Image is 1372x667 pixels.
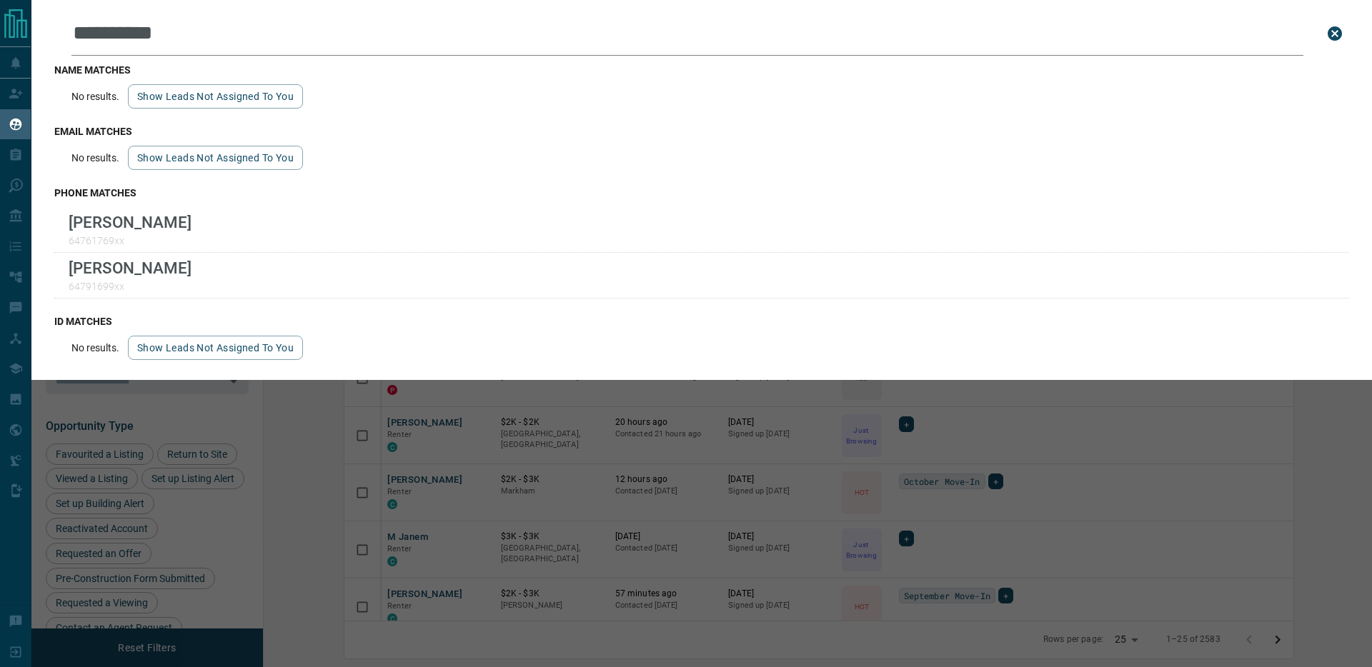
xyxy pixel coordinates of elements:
h3: name matches [54,64,1349,76]
p: No results. [71,152,119,164]
button: show leads not assigned to you [128,146,303,170]
p: [PERSON_NAME] [69,259,192,277]
p: 64761769xx [69,235,192,246]
button: show leads not assigned to you [128,336,303,360]
h3: phone matches [54,187,1349,199]
button: show leads not assigned to you [128,84,303,109]
h3: email matches [54,126,1349,137]
p: No results. [71,342,119,353]
p: [PERSON_NAME] [69,213,192,231]
p: 64791699xx [69,281,192,292]
h3: id matches [54,316,1349,327]
button: close search bar [1321,19,1349,48]
p: No results. [71,91,119,102]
